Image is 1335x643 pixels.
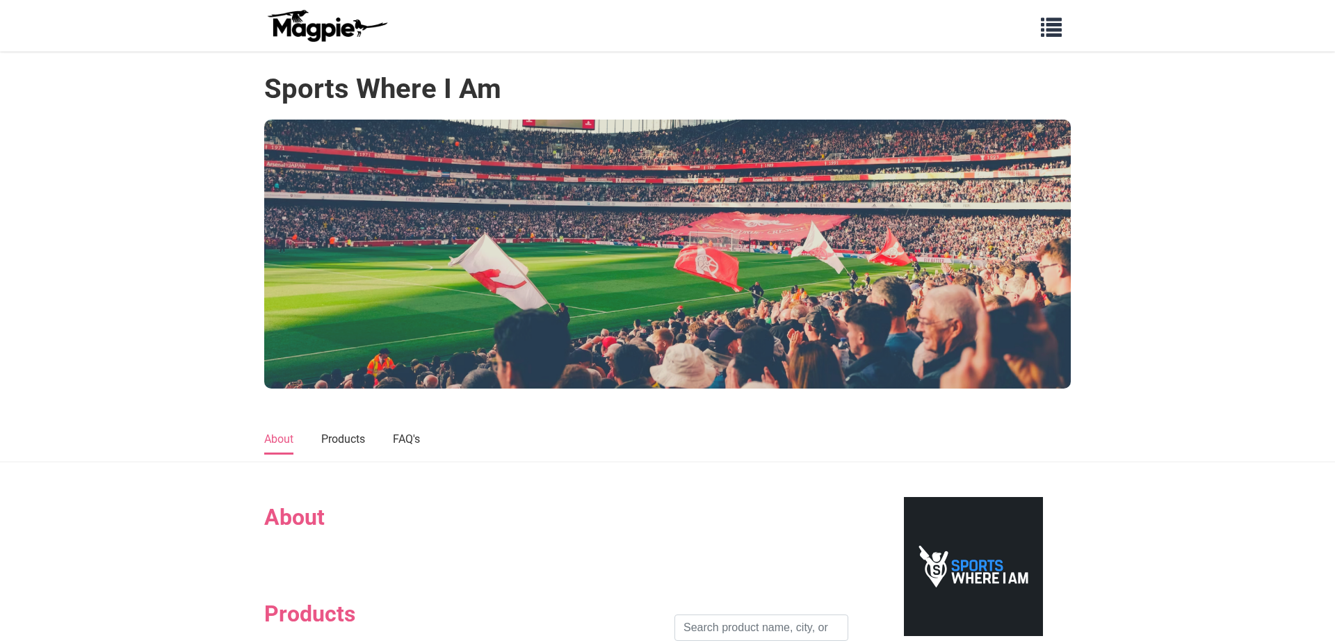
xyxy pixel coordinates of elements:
img: logo-ab69f6fb50320c5b225c76a69d11143b.png [264,9,389,42]
img: Sports Where I Am banner [264,120,1071,389]
img: Sports Where I Am logo [904,497,1043,636]
a: FAQ's [393,425,420,455]
a: About [264,425,293,455]
a: Products [321,425,365,455]
h1: Sports Where I Am [264,72,501,106]
h2: About [264,504,848,530]
h2: Products [264,601,355,627]
input: Search product name, city, or interal id [674,614,848,641]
